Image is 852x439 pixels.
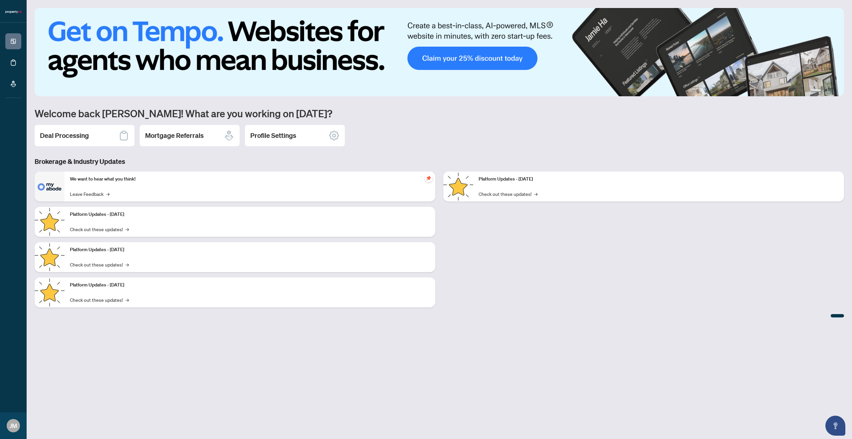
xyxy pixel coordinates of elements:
[125,225,129,233] span: →
[534,190,537,198] span: →
[425,174,433,182] span: pushpin
[443,172,473,202] img: Platform Updates - June 23, 2025
[811,90,821,92] button: 1
[70,296,129,303] a: Check out these updates!→
[35,207,65,237] img: Platform Updates - September 16, 2025
[70,246,430,253] p: Platform Updates - [DATE]
[70,281,430,289] p: Platform Updates - [DATE]
[824,90,827,92] button: 2
[145,131,204,140] h2: Mortgage Referrals
[70,211,430,218] p: Platform Updates - [DATE]
[70,176,430,183] p: We want to hear what you think!
[479,176,839,183] p: Platform Updates - [DATE]
[70,190,109,198] a: Leave Feedback→
[40,131,89,140] h2: Deal Processing
[35,107,844,120] h1: Welcome back [PERSON_NAME]! What are you working on [DATE]?
[125,261,129,268] span: →
[35,157,844,166] h3: Brokerage & Industry Updates
[825,416,845,436] button: Open asap
[479,190,537,198] a: Check out these updates!→
[106,190,109,198] span: →
[70,261,129,268] a: Check out these updates!→
[35,8,844,96] img: Slide 0
[835,90,837,92] button: 4
[35,172,65,202] img: We want to hear what you think!
[125,296,129,303] span: →
[35,242,65,272] img: Platform Updates - July 21, 2025
[35,277,65,307] img: Platform Updates - July 8, 2025
[10,421,17,430] span: JM
[829,90,832,92] button: 3
[5,10,21,14] img: logo
[250,131,296,140] h2: Profile Settings
[70,225,129,233] a: Check out these updates!→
